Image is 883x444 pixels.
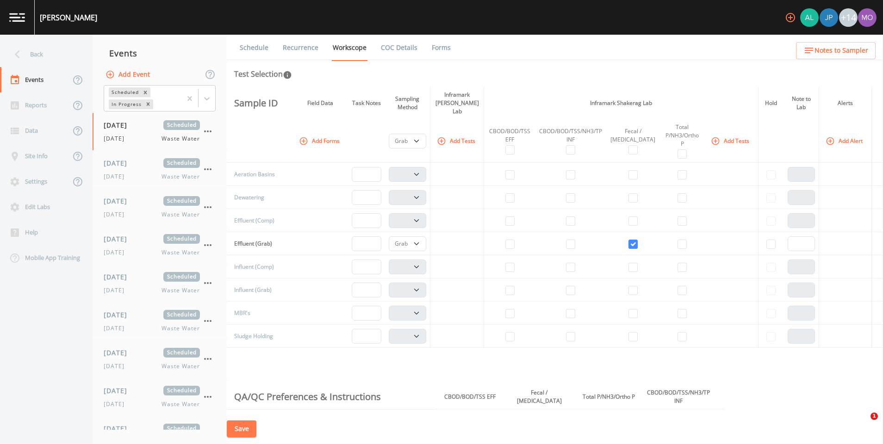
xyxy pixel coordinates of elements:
span: Waste Water [162,362,200,370]
span: [DATE] [104,286,130,295]
img: logo [9,13,25,22]
td: Effluent (Comp) [227,209,284,232]
button: Add Tests [435,133,479,148]
a: [DATE]Scheduled[DATE]Waste Water [93,378,227,416]
th: CBOD/BOD/TSS EFF [435,385,504,409]
span: Waste Water [162,286,200,295]
span: Scheduled [163,272,200,282]
span: [DATE] [104,135,130,143]
span: Waste Water [162,135,200,143]
span: Scheduled [163,234,200,244]
span: [DATE] [104,424,134,433]
span: [DATE] [104,400,130,408]
div: [PERSON_NAME] [40,12,97,23]
td: Influent (Grab) [227,278,284,302]
button: Add Event [104,66,154,83]
div: Scheduled [109,87,140,97]
th: Inframark [PERSON_NAME] Lab [430,87,484,119]
span: Scheduled [163,158,200,168]
img: bf571bbc19c7eab584a26b70727ef01c [820,8,838,27]
a: [DATE]Scheduled[DATE]Waste Water [93,151,227,189]
span: [DATE] [104,158,134,168]
div: jphillips@inframark.com [819,8,839,27]
svg: In this section you'll be able to select the analytical test to run, based on the media type, and... [283,70,292,80]
img: ab5bdaa6834902a6458e7acb4093b11c [800,8,819,27]
td: Aeration Basins [227,163,284,186]
span: [DATE] [104,120,134,130]
div: Remove Scheduled [140,87,150,97]
button: Save [227,420,256,438]
a: Recurrence [281,35,320,61]
span: Scheduled [163,386,200,395]
a: [DATE]Scheduled[DATE]Waste Water [93,340,227,378]
span: Waste Water [162,210,200,219]
span: Waste Water [162,324,200,333]
div: CBOD/BOD/TSS/NH3/TP INF [539,127,602,144]
th: Total P/NH3/Ortho P [574,385,643,409]
td: Sludge Holding [227,325,284,348]
th: Hold [758,87,784,119]
th: QA/QC Preferences & Instructions [227,385,435,409]
span: [DATE] [104,210,130,219]
span: Waste Water [162,173,200,181]
span: [DATE] [104,196,134,206]
a: Workscope [331,35,368,61]
iframe: Intercom live chat [852,413,874,435]
div: In Progress [109,99,143,109]
a: COC Details [379,35,419,61]
div: +14 [839,8,858,27]
span: Waste Water [162,400,200,408]
span: [DATE] [104,248,130,257]
a: [DATE]Scheduled[DATE]Waste Water [93,265,227,302]
a: [DATE]Scheduled[DATE]Waste Water [93,189,227,227]
span: Notes to Sampler [815,45,868,56]
th: Task Notes [348,87,385,119]
th: Fecal / [MEDICAL_DATA] [504,385,574,409]
td: MBR's [227,302,284,325]
th: Sampling Method [385,87,430,119]
button: Add Forms [297,133,343,148]
span: [DATE] [104,272,134,282]
button: Add Tests [709,133,753,148]
div: Events [93,42,227,65]
img: e5df77a8b646eb52ef3ad048c1c29e95 [858,8,877,27]
span: [DATE] [104,310,134,320]
th: Note to Lab [784,87,819,119]
th: Sample ID [227,87,284,119]
span: [DATE] [104,173,130,181]
th: Alerts [819,87,871,119]
div: Remove In Progress [143,99,153,109]
div: CBOD/BOD/TSS EFF [488,127,532,144]
span: Scheduled [163,348,200,358]
span: [DATE] [104,348,134,358]
td: Influent (Comp) [227,255,284,278]
td: Dewatering [227,186,284,209]
span: 1 [871,413,878,420]
a: Forms [430,35,452,61]
th: Inframark Shakerag Lab [484,87,758,119]
span: Scheduled [163,424,200,433]
span: [DATE] [104,234,134,244]
th: Field Data [292,87,348,119]
a: Schedule [238,35,270,61]
th: CBOD/BOD/TSS/NH3/TP INF [643,385,714,409]
div: Fecal / [MEDICAL_DATA] [609,127,657,144]
span: [DATE] [104,386,134,395]
div: Test Selection [234,68,292,80]
td: Effluent (Grab) [227,232,284,255]
span: Waste Water [162,248,200,257]
span: Scheduled [163,196,200,206]
a: [DATE]Scheduled[DATE]Waste Water [93,302,227,340]
span: [DATE] [104,362,130,370]
button: Notes to Sampler [796,42,876,59]
div: alexandria.coffman@inframark.com [800,8,819,27]
a: [DATE]Scheduled[DATE]Waste Water [93,227,227,265]
span: [DATE] [104,324,130,333]
span: Scheduled [163,120,200,130]
span: Scheduled [163,310,200,320]
a: [DATE]Scheduled[DATE]Waste Water [93,113,227,151]
div: Total P/NH3/Ortho P [664,123,701,148]
button: Add Alert [824,133,866,148]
